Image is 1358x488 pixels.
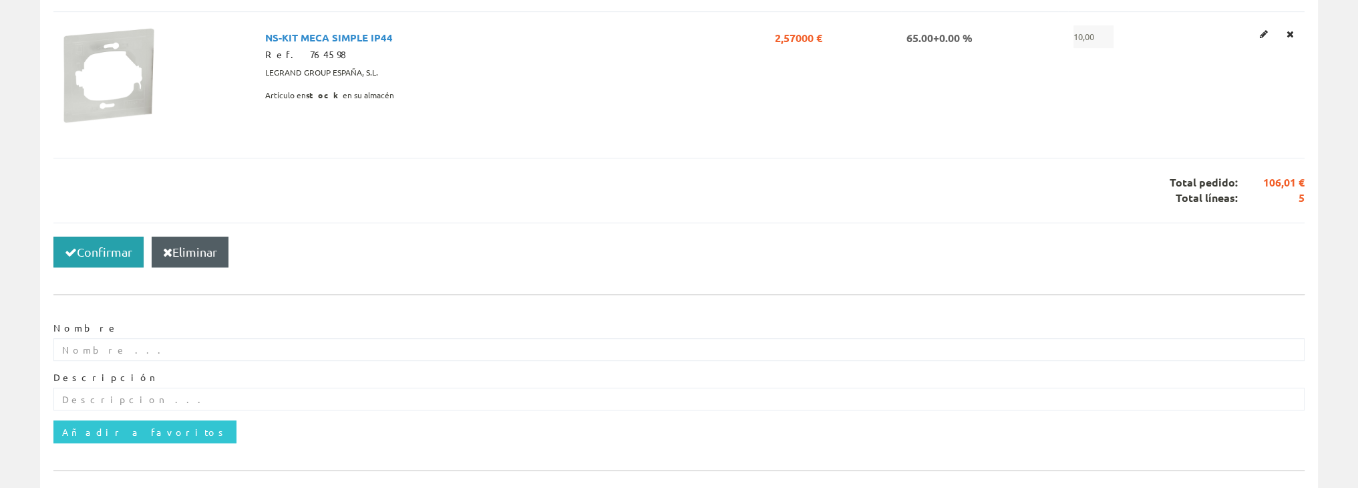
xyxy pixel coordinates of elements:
[775,25,822,48] span: 2,57000 €
[53,338,1305,361] input: Nombre ...
[1238,191,1305,206] span: 5
[1073,25,1114,48] span: 10,00
[53,371,158,384] label: Descripción
[265,48,655,62] div: Ref. 764598
[53,322,118,335] label: Nombre
[59,25,159,126] img: Foto artículo NS-KIT MECA SIMPLE IP44 (150x150)
[53,237,144,267] button: Confirmar
[53,420,236,443] input: Añadir a favoritos
[265,25,393,48] span: NS-KIT MECA SIMPLE IP44
[53,388,1305,410] input: Descripcion ...
[1256,25,1272,43] a: Editar
[53,158,1305,223] div: Total pedido: Total líneas:
[265,62,378,84] span: LEGRAND GROUP ESPAÑA, S.L.
[906,25,973,48] span: 65.00+0.00 %
[152,237,228,267] button: Eliminar
[1238,175,1305,191] span: 106,01 €
[265,84,394,107] span: Artículo en en su almacén
[306,90,343,100] b: stock
[1283,25,1298,43] a: Eliminar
